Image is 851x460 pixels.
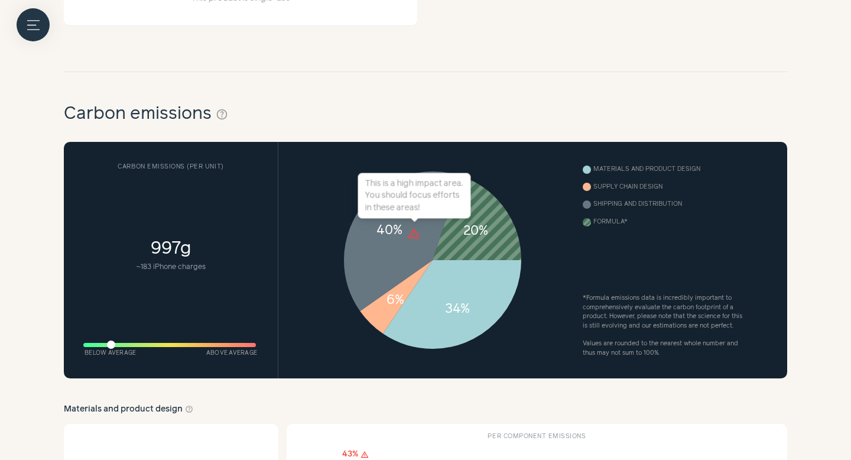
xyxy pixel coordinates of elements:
[85,172,257,336] h4: 997g
[593,180,662,194] span: Supply chain design
[85,349,136,358] span: Below Average
[64,101,228,128] h2: Carbon emissions
[583,339,748,358] p: Values are rounded to the nearest whole number and thus may not sum to 100%.
[583,294,748,331] div: *Formula emissions data is incredibly important to comprehensively evaluate the carbon footprint ...
[206,349,257,358] span: Above Average
[295,432,779,442] h3: Per component emissions
[185,403,193,416] button: help_outline
[64,403,193,416] h3: Materials and product design
[593,163,700,176] span: Materials and product design
[593,198,682,212] span: Shipping and distribution
[85,163,257,172] h3: Carbon emissions ( per unit )
[85,262,257,273] small: ~ 183 iPhone charges
[216,105,228,124] button: help_outline
[593,216,628,229] span: Formula *
[360,451,369,459] span: warning
[407,225,421,241] text: warning
[365,178,464,214] p: This is a high impact area. You should focus efforts in these areas!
